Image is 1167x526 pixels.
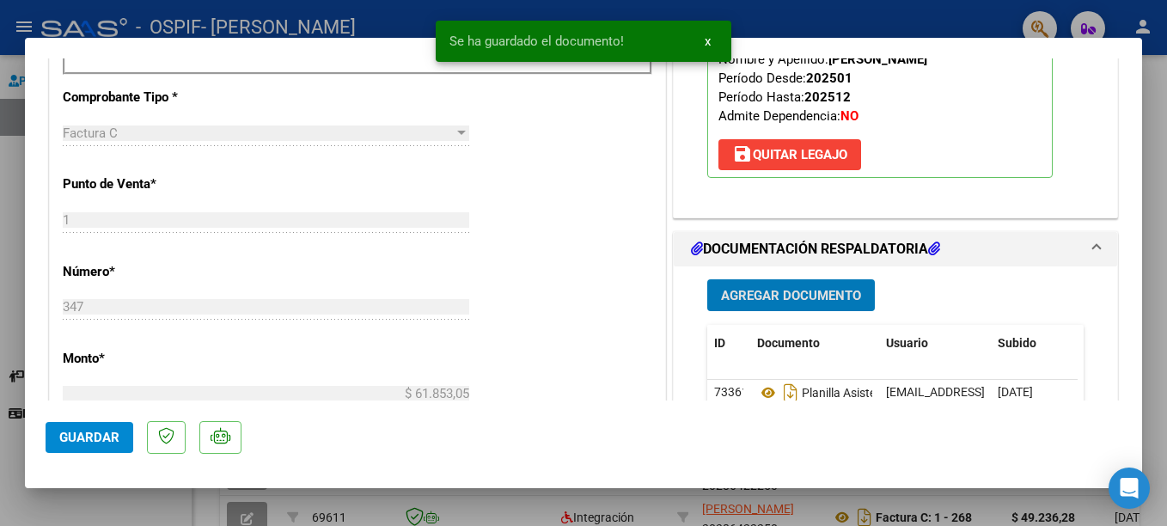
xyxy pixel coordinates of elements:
[63,125,118,141] span: Factura C
[998,385,1033,399] span: [DATE]
[714,336,725,350] span: ID
[59,430,119,445] span: Guardar
[691,26,724,57] button: x
[707,325,750,362] datatable-header-cell: ID
[779,379,802,407] i: Descargar documento
[840,108,858,124] strong: NO
[63,174,240,194] p: Punto de Venta
[1109,468,1150,509] div: Open Intercom Messenger
[691,239,940,260] h1: DOCUMENTACIÓN RESPALDATORIA
[718,139,861,170] button: Quitar Legajo
[63,262,240,282] p: Número
[732,147,847,162] span: Quitar Legajo
[46,422,133,453] button: Guardar
[879,325,991,362] datatable-header-cell: Usuario
[718,33,927,124] span: CUIL: Nombre y Apellido: Período Desde: Período Hasta: Admite Dependencia:
[998,336,1036,350] span: Subido
[750,325,879,362] datatable-header-cell: Documento
[63,349,240,369] p: Monto
[674,232,1117,266] mat-expansion-panel-header: DOCUMENTACIÓN RESPALDATORIA
[828,52,927,67] strong: [PERSON_NAME]
[714,385,748,399] span: 73361
[757,386,898,400] span: Planilla Asistencia
[804,89,851,105] strong: 202512
[705,34,711,49] span: x
[886,336,928,350] span: Usuario
[707,279,875,311] button: Agregar Documento
[63,88,240,107] p: Comprobante Tipo *
[757,336,820,350] span: Documento
[721,288,861,303] span: Agregar Documento
[991,325,1077,362] datatable-header-cell: Subido
[1077,325,1163,362] datatable-header-cell: Acción
[449,33,624,50] span: Se ha guardado el documento!
[732,144,753,164] mat-icon: save
[806,70,852,86] strong: 202501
